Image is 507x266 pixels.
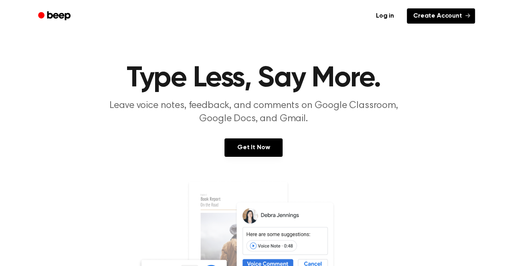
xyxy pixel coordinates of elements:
[407,8,475,24] a: Create Account
[48,64,459,93] h1: Type Less, Say More.
[100,99,408,126] p: Leave voice notes, feedback, and comments on Google Classroom, Google Docs, and Gmail.
[32,8,78,24] a: Beep
[224,138,283,157] a: Get It Now
[368,7,402,25] a: Log in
